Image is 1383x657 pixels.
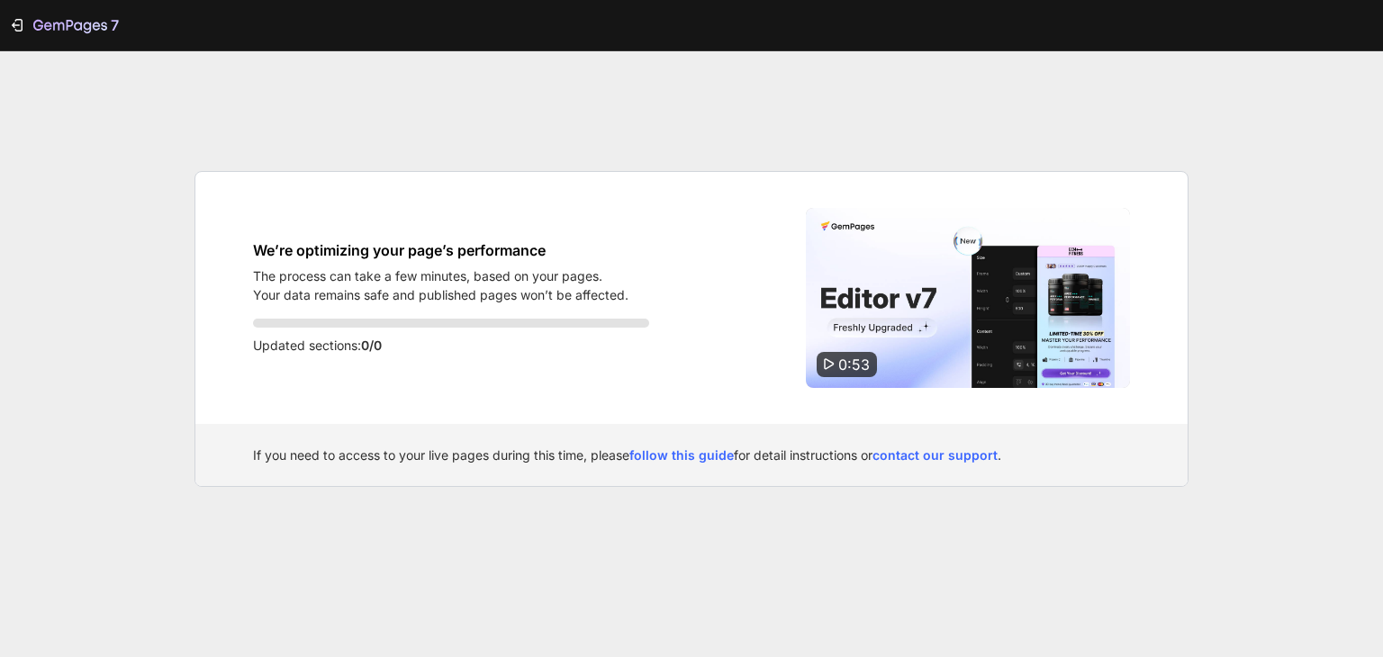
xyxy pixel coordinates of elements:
[806,208,1130,388] img: Video thumbnail
[253,285,628,304] p: Your data remains safe and published pages won’t be affected.
[872,447,998,463] a: contact our support
[253,335,649,356] p: Updated sections:
[253,445,1130,464] div: If you need to access to your live pages during this time, please for detail instructions or .
[629,447,734,463] a: follow this guide
[253,266,628,285] p: The process can take a few minutes, based on your pages.
[838,355,870,373] span: 0:53
[361,337,382,353] span: 0/0
[253,239,628,261] h1: We’re optimizing your page’s performance
[111,14,119,36] p: 7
